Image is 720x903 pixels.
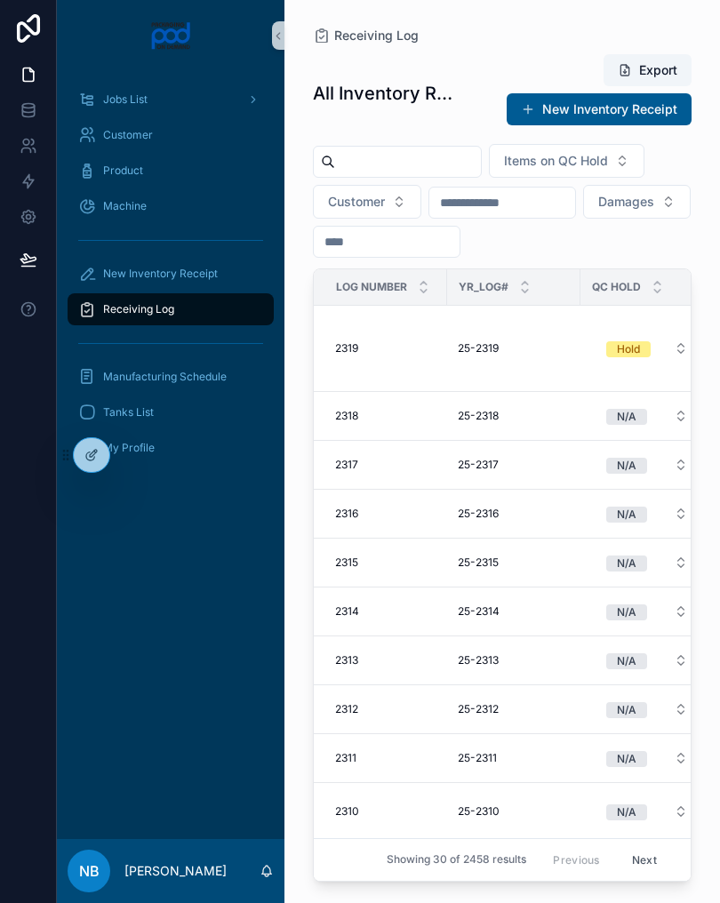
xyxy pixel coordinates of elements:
a: 2311 [335,751,436,765]
span: 25-2318 [458,409,499,423]
a: 2319 [335,341,436,356]
button: Select Button [592,498,702,530]
span: 25-2312 [458,702,499,716]
span: Jobs List [103,92,148,107]
div: N/A [617,604,636,620]
span: 2310 [335,804,359,819]
a: 25-2311 [458,751,570,765]
button: Export [604,54,692,86]
span: NB [79,860,100,882]
span: Receiving Log [103,302,174,316]
a: 2318 [335,409,436,423]
a: Manufacturing Schedule [68,361,274,393]
span: 2318 [335,409,358,423]
a: Select Button [591,595,703,628]
span: 2311 [335,751,356,765]
a: 25-2313 [458,653,570,667]
button: Select Button [489,144,644,178]
button: Next [620,846,669,874]
a: 25-2314 [458,604,570,619]
a: 2313 [335,653,436,667]
a: 2315 [335,555,436,570]
a: Receiving Log [313,27,419,44]
div: N/A [617,555,636,571]
button: Select Button [313,185,421,219]
a: 2310 [335,804,436,819]
div: Hold [617,341,640,357]
a: 2314 [335,604,436,619]
span: Log Number [336,280,407,294]
span: 25-2311 [458,751,497,765]
div: N/A [617,804,636,820]
span: Receiving Log [334,27,419,44]
span: 2316 [335,507,358,521]
a: Product [68,155,274,187]
span: 2313 [335,653,358,667]
a: 25-2315 [458,555,570,570]
button: Select Button [592,644,702,676]
div: N/A [617,458,636,474]
button: Select Button [583,185,691,219]
a: Select Button [591,399,703,433]
span: My Profile [103,441,155,455]
button: Select Button [592,332,702,364]
span: 2312 [335,702,358,716]
a: Receiving Log [68,293,274,325]
span: 25-2317 [458,458,499,472]
a: Select Button [591,795,703,828]
div: N/A [617,409,636,425]
button: New Inventory Receipt [507,93,692,125]
span: Product [103,164,143,178]
p: [PERSON_NAME] [124,862,227,880]
a: Jobs List [68,84,274,116]
a: My Profile [68,432,274,464]
span: 2319 [335,341,358,356]
span: 2314 [335,604,359,619]
div: N/A [617,507,636,523]
span: New Inventory Receipt [103,267,218,281]
span: Customer [328,193,385,211]
span: 25-2315 [458,555,499,570]
a: Select Button [591,741,703,775]
div: N/A [617,653,636,669]
div: scrollable content [57,71,284,487]
a: Select Button [591,692,703,726]
a: New Inventory Receipt [68,258,274,290]
button: Select Button [592,595,702,627]
a: 25-2319 [458,341,570,356]
button: Select Button [592,547,702,579]
div: N/A [617,751,636,767]
span: YR_LOG# [459,280,508,294]
span: Tanks List [103,405,154,420]
span: Customer [103,128,153,142]
button: Select Button [592,693,702,725]
button: Select Button [592,795,702,827]
a: 2317 [335,458,436,472]
span: 2315 [335,555,358,570]
a: 25-2310 [458,804,570,819]
a: Machine [68,190,274,222]
img: App logo [150,21,192,50]
a: 25-2317 [458,458,570,472]
a: Tanks List [68,396,274,428]
a: Select Button [591,448,703,482]
a: 25-2318 [458,409,570,423]
span: 2317 [335,458,358,472]
span: 25-2310 [458,804,500,819]
span: 25-2313 [458,653,499,667]
a: 2312 [335,702,436,716]
span: 25-2319 [458,341,499,356]
button: Select Button [592,449,702,481]
span: Damages [598,193,654,211]
a: 25-2312 [458,702,570,716]
span: Items on QC Hold [504,152,608,170]
span: 25-2316 [458,507,499,521]
a: Customer [68,119,274,151]
a: Select Button [591,546,703,579]
span: 25-2314 [458,604,500,619]
a: Select Button [591,643,703,677]
h1: All Inventory Receipts [313,81,459,106]
button: Select Button [592,742,702,774]
a: Select Button [591,497,703,531]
